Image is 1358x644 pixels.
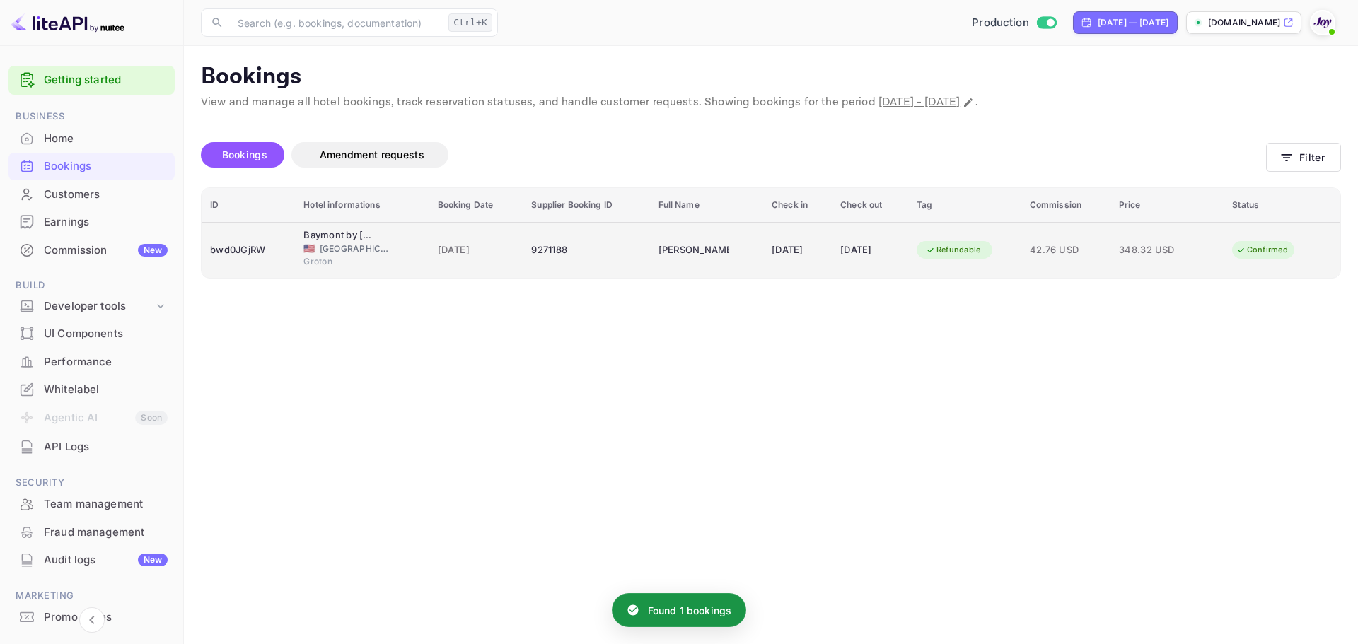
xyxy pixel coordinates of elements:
[917,241,990,259] div: Refundable
[295,188,429,223] th: Hotel informations
[1098,16,1168,29] div: [DATE] — [DATE]
[966,15,1062,31] div: Switch to Sandbox mode
[201,142,1266,168] div: account-settings tabs
[303,228,374,242] div: Baymont by Wyndham Groton/Mystic
[44,382,168,398] div: Whitelabel
[658,239,729,262] div: Derrick Henry
[8,604,175,630] a: Promo codes
[202,188,295,223] th: ID
[201,94,1341,111] p: View and manage all hotel bookings, track reservation statuses, and handle customer requests. Sho...
[44,552,168,568] div: Audit logs
[8,181,175,209] div: Customers
[1266,143,1341,172] button: Filter
[840,239,900,262] div: [DATE]
[138,554,168,566] div: New
[961,95,975,110] button: Change date range
[44,354,168,370] div: Performance
[8,125,175,151] a: Home
[1208,16,1280,29] p: [DOMAIN_NAME]
[531,239,641,262] div: 9271188
[320,242,390,255] span: [GEOGRAPHIC_DATA]
[832,188,908,223] th: Check out
[44,158,168,175] div: Bookings
[1030,242,1102,258] span: 42.76 USD
[11,11,124,34] img: LiteAPI logo
[44,496,168,513] div: Team management
[8,349,175,375] a: Performance
[8,294,175,319] div: Developer tools
[8,519,175,546] div: Fraud management
[44,72,168,88] a: Getting started
[229,8,443,37] input: Search (e.g. bookings, documentation)
[8,153,175,179] a: Bookings
[8,376,175,404] div: Whitelabel
[8,491,175,517] a: Team management
[44,187,168,203] div: Customers
[8,376,175,402] a: Whitelabel
[1227,241,1297,259] div: Confirmed
[320,148,424,160] span: Amendment requests
[8,604,175,631] div: Promo codes
[8,320,175,346] a: UI Components
[8,349,175,376] div: Performance
[1224,188,1340,223] th: Status
[8,125,175,153] div: Home
[8,546,175,574] div: Audit logsNew
[8,475,175,491] span: Security
[8,433,175,461] div: API Logs
[8,546,175,573] a: Audit logsNew
[44,131,168,147] div: Home
[8,588,175,604] span: Marketing
[202,188,1340,278] table: booking table
[8,209,175,236] div: Earnings
[303,244,315,253] span: United States of America
[429,188,523,223] th: Booking Date
[44,609,168,626] div: Promo codes
[44,326,168,342] div: UI Components
[8,153,175,180] div: Bookings
[8,209,175,235] a: Earnings
[1110,188,1224,223] th: Price
[523,188,649,223] th: Supplier Booking ID
[8,237,175,263] a: CommissionNew
[650,188,763,223] th: Full Name
[44,214,168,230] div: Earnings
[8,109,175,124] span: Business
[8,433,175,459] a: API Logs
[8,519,175,545] a: Fraud management
[8,181,175,207] a: Customers
[8,66,175,95] div: Getting started
[8,491,175,518] div: Team management
[878,95,960,110] span: [DATE] - [DATE]
[8,237,175,264] div: CommissionNew
[8,278,175,293] span: Build
[772,239,823,262] div: [DATE]
[222,148,267,160] span: Bookings
[44,439,168,455] div: API Logs
[908,188,1021,223] th: Tag
[438,242,515,258] span: [DATE]
[1021,188,1110,223] th: Commission
[448,13,492,32] div: Ctrl+K
[648,603,731,618] p: Found 1 bookings
[210,239,286,262] div: bwd0JGjRW
[201,63,1341,91] p: Bookings
[44,242,168,259] div: Commission
[763,188,832,223] th: Check in
[44,298,153,315] div: Developer tools
[1119,242,1190,258] span: 348.32 USD
[1311,11,1334,34] img: With Joy
[79,607,105,633] button: Collapse navigation
[972,15,1029,31] span: Production
[303,255,374,268] span: Groton
[44,525,168,541] div: Fraud management
[8,320,175,348] div: UI Components
[138,244,168,257] div: New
